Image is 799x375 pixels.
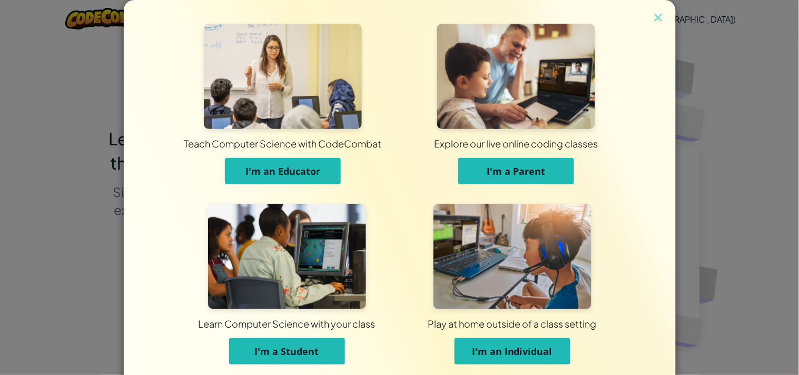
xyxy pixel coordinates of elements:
[204,24,362,129] img: For Educators
[472,345,553,358] span: I'm an Individual
[437,24,595,129] img: For Parents
[487,165,546,177] span: I'm a Parent
[253,317,772,330] div: Play at home outside of a class setting
[255,345,319,358] span: I'm a Student
[458,158,574,184] button: I'm a Parent
[652,11,665,26] img: close icon
[433,204,591,309] img: For Individuals
[245,137,787,150] div: Explore our live online coding classes
[245,165,320,177] span: I'm an Educator
[225,158,341,184] button: I'm an Educator
[208,204,366,309] img: For Students
[455,338,570,364] button: I'm an Individual
[229,338,345,364] button: I'm a Student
